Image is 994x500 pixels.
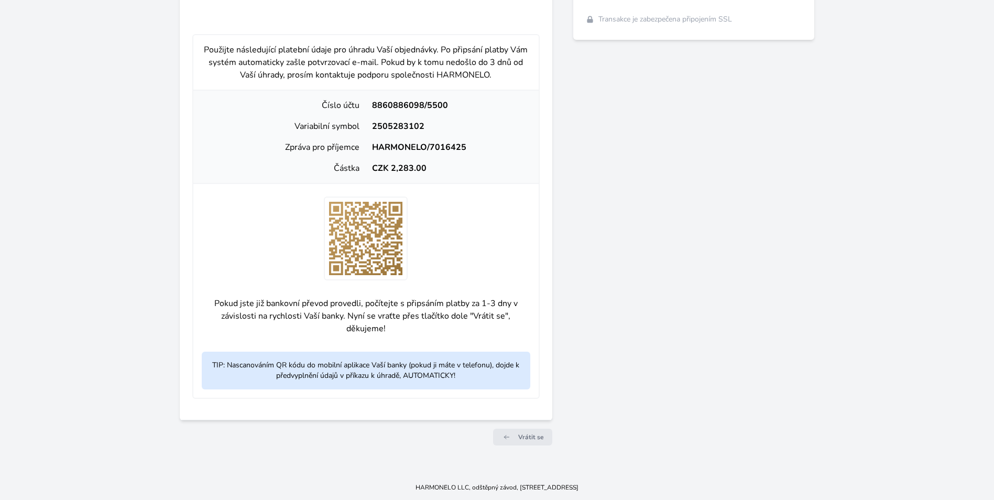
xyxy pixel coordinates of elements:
div: 2505283102 [366,120,530,133]
img: x+1KHNJlgYL2AAAAABJRU5ErkJggg== [324,197,408,280]
div: CZK 2,283.00 [366,162,530,175]
span: Vrátit se [518,433,544,441]
p: Použijte následující platební údaje pro úhradu Vaší objednávky. Po připsání platby Vám systém aut... [202,44,530,81]
div: 8860886098/5500 [366,99,530,112]
div: HARMONELO/7016425 [366,141,530,154]
div: Zpráva pro příjemce [202,141,366,154]
p: Pokud jste již bankovní převod provedli, počítejte s připsáním platby za 1-3 dny v závislosti na ... [202,289,530,343]
span: Transakce je zabezpečena připojením SSL [598,14,732,25]
div: Číslo účtu [202,99,366,112]
div: Částka [202,162,366,175]
div: Variabilní symbol [202,120,366,133]
p: TIP: Nascanováním QR kódu do mobilní aplikace Vaší banky (pokud ji máte v telefonu), dojde k před... [202,352,530,389]
a: Vrátit se [493,429,552,445]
